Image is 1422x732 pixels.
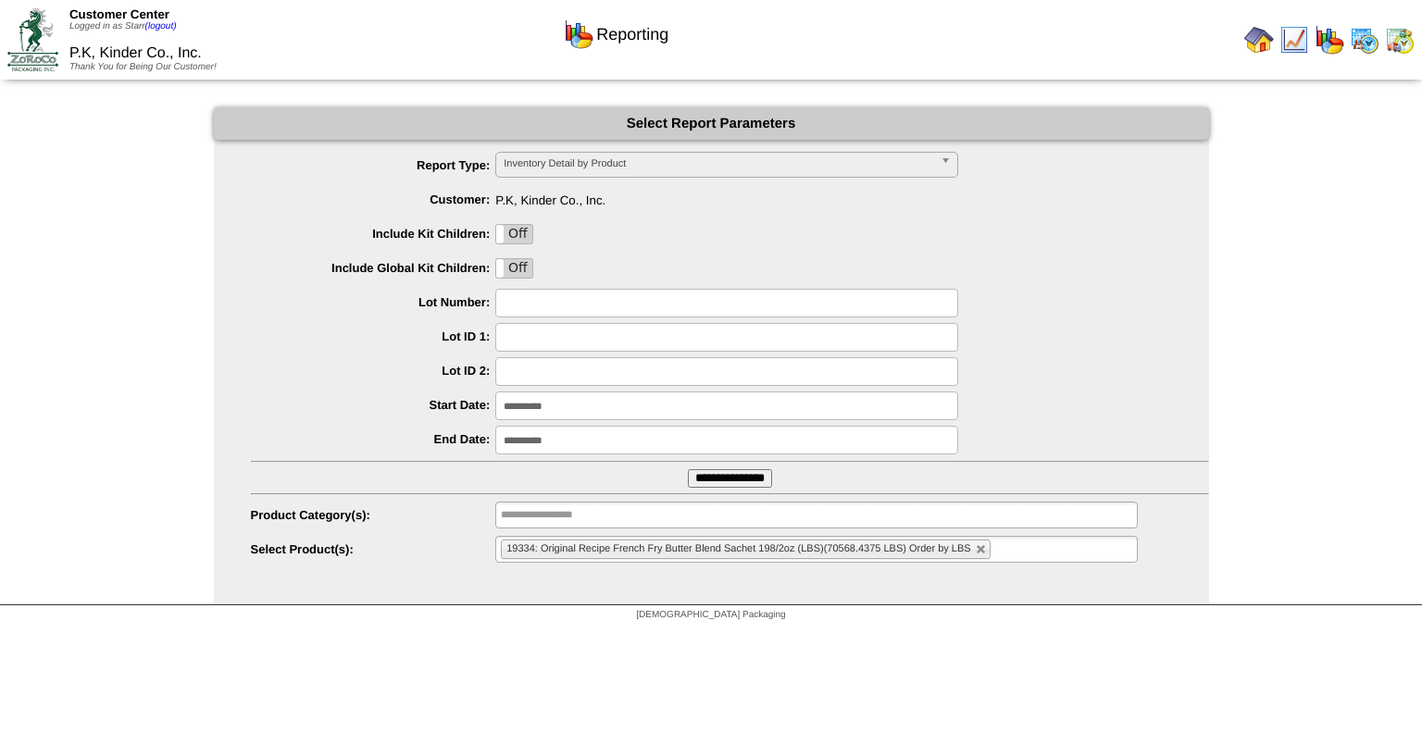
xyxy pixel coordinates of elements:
[7,8,58,70] img: ZoRoCo_Logo(Green%26Foil)%20jpg.webp
[251,186,1209,207] span: P.K, Kinder Co., Inc.
[1244,25,1274,55] img: home.gif
[506,543,970,554] span: 19334: Original Recipe French Fry Butter Blend Sachet 198/2oz (LBS)(70568.4375 LBS) Order by LBS
[596,25,668,44] span: Reporting
[251,295,496,309] label: Lot Number:
[251,329,496,343] label: Lot ID 1:
[251,158,496,172] label: Report Type:
[496,259,532,278] label: Off
[214,107,1209,140] div: Select Report Parameters
[564,19,593,49] img: graph.gif
[496,225,532,243] label: Off
[1279,25,1309,55] img: line_graph.gif
[251,398,496,412] label: Start Date:
[251,261,496,275] label: Include Global Kit Children:
[69,62,217,72] span: Thank You for Being Our Customer!
[251,508,496,522] label: Product Category(s):
[69,7,169,21] span: Customer Center
[251,192,496,206] label: Customer:
[251,227,496,241] label: Include Kit Children:
[636,610,785,620] span: [DEMOGRAPHIC_DATA] Packaging
[504,153,933,175] span: Inventory Detail by Product
[1385,25,1415,55] img: calendarinout.gif
[251,364,496,378] label: Lot ID 2:
[1315,25,1344,55] img: graph.gif
[495,224,533,244] div: OnOff
[251,432,496,446] label: End Date:
[251,542,496,556] label: Select Product(s):
[69,21,177,31] span: Logged in as Starr
[1350,25,1379,55] img: calendarprod.gif
[69,45,202,61] span: P.K, Kinder Co., Inc.
[495,258,533,279] div: OnOff
[145,21,177,31] a: (logout)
